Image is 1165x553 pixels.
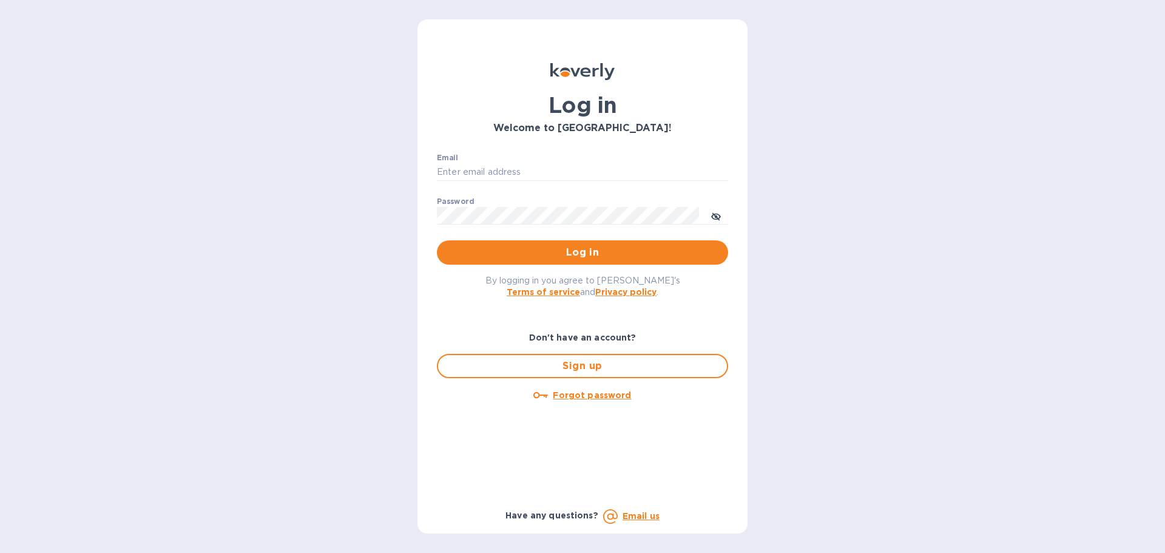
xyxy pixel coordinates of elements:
[623,511,660,521] a: Email us
[550,63,615,80] img: Koverly
[505,511,598,520] b: Have any questions?
[437,354,728,378] button: Sign up
[507,287,580,297] a: Terms of service
[437,154,458,161] label: Email
[448,359,717,373] span: Sign up
[437,240,728,265] button: Log in
[529,333,637,342] b: Don't have an account?
[485,276,680,297] span: By logging in you agree to [PERSON_NAME]'s and .
[595,287,657,297] a: Privacy policy
[437,163,728,182] input: Enter email address
[704,203,728,228] button: toggle password visibility
[447,245,718,260] span: Log in
[553,390,631,400] u: Forgot password
[437,198,474,205] label: Password
[437,92,728,118] h1: Log in
[437,123,728,134] h3: Welcome to [GEOGRAPHIC_DATA]!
